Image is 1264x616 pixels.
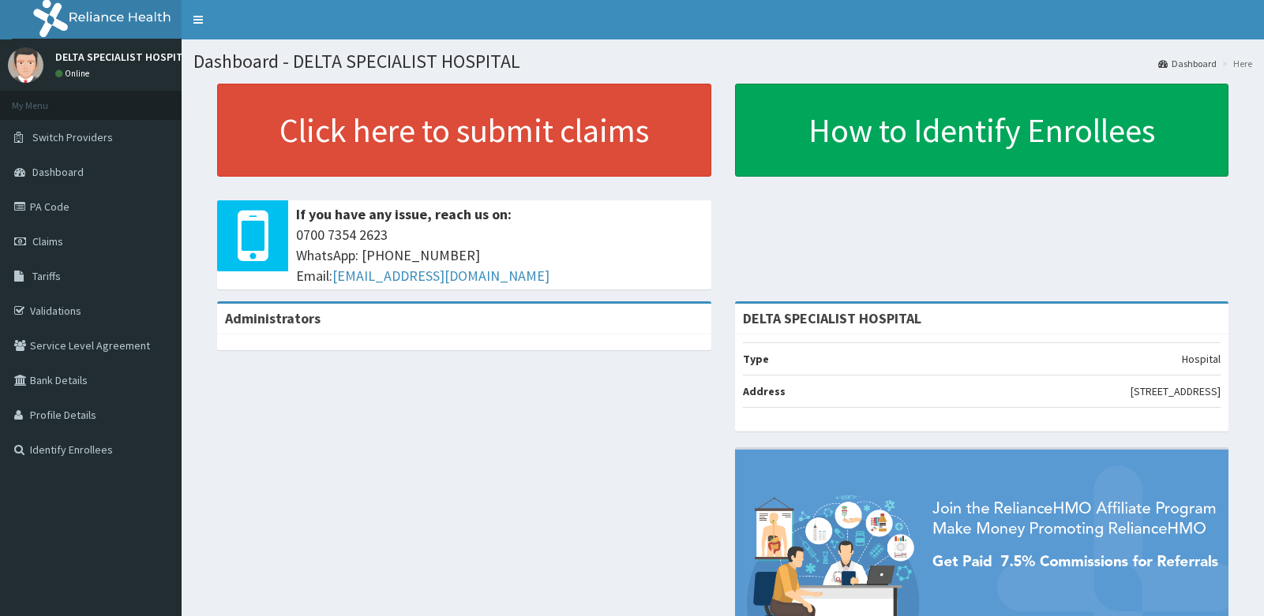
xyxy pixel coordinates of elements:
p: DELTA SPECIALIST HOSPITAL [55,51,194,62]
a: How to Identify Enrollees [735,84,1229,177]
a: [EMAIL_ADDRESS][DOMAIN_NAME] [332,267,549,285]
span: Switch Providers [32,130,113,144]
span: Claims [32,234,63,248]
span: Dashboard [32,165,84,179]
a: Online [55,68,93,79]
img: User Image [8,47,43,83]
p: Hospital [1182,351,1221,367]
span: 0700 7354 2623 WhatsApp: [PHONE_NUMBER] Email: [296,225,703,286]
h1: Dashboard - DELTA SPECIALIST HOSPITAL [193,51,1252,72]
strong: DELTA SPECIALIST HOSPITAL [743,309,921,327]
a: Click here to submit claims [217,84,711,177]
a: Dashboard [1158,57,1217,70]
li: Here [1218,57,1252,70]
b: Address [743,384,786,398]
b: Administrators [225,309,321,327]
p: [STREET_ADDRESS] [1131,383,1221,399]
b: If you have any issue, reach us on: [296,205,512,223]
b: Type [743,352,769,366]
span: Tariffs [32,269,61,283]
